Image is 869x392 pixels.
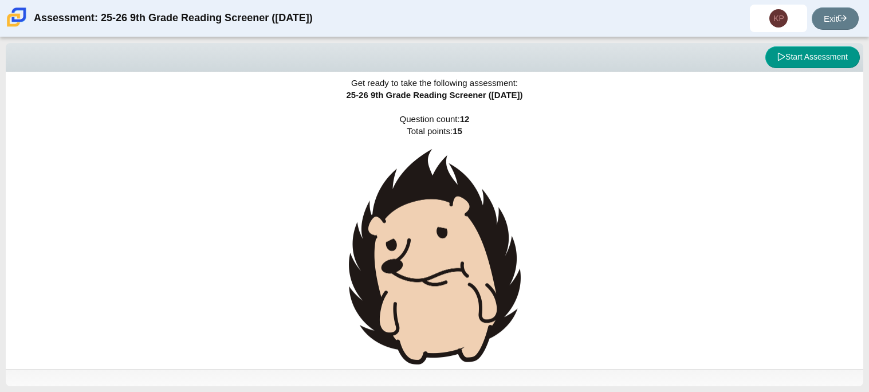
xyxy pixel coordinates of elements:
a: Exit [812,7,859,30]
span: Get ready to take the following assessment: [351,78,518,88]
div: Assessment: 25-26 9th Grade Reading Screener ([DATE]) [34,5,313,32]
img: hedgehog-sad-large.png [349,149,521,365]
span: KP [773,14,784,22]
b: 12 [460,114,470,124]
img: Carmen School of Science & Technology [5,5,29,29]
button: Start Assessment [765,46,860,68]
span: 25-26 9th Grade Reading Screener ([DATE]) [346,90,522,100]
a: Carmen School of Science & Technology [5,21,29,31]
b: 15 [453,126,462,136]
span: Question count: Total points: [281,114,588,379]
